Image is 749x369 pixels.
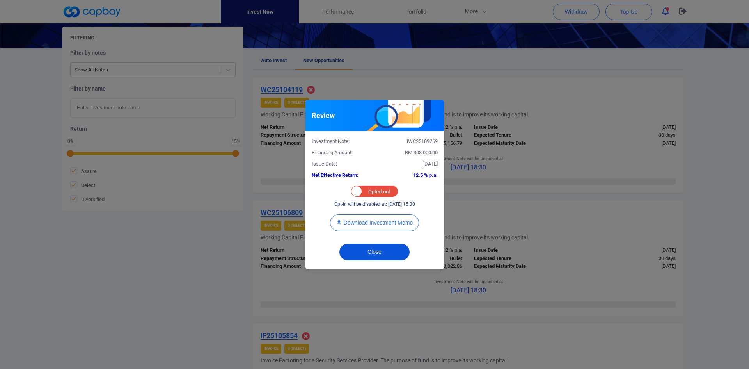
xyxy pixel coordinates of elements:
[330,214,419,231] button: Download Investment Memo
[312,111,335,120] h5: Review
[339,244,410,260] button: Close
[306,171,375,180] div: Net Effective Return:
[374,137,444,146] div: iWC25109269
[334,201,415,208] p: Opt-in will be disabled at: [DATE] 15:30
[405,150,438,155] span: RM 308,000.00
[306,160,375,168] div: Issue Date:
[374,171,444,180] div: 12.5 % p.a.
[306,137,375,146] div: Investment Note:
[306,149,375,157] div: Financing Amount:
[374,160,444,168] div: [DATE]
